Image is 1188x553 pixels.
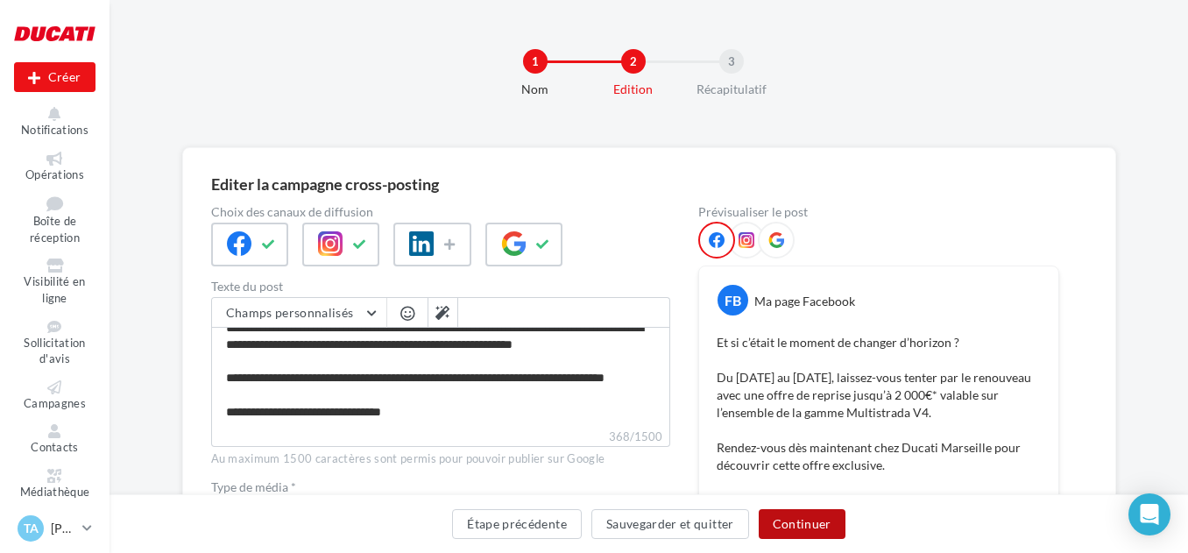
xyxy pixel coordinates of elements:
div: Open Intercom Messenger [1128,493,1170,535]
span: Médiathèque [20,485,90,499]
div: 3 [719,49,744,74]
div: FB [718,285,748,315]
a: Opérations [14,148,95,186]
button: Continuer [759,509,845,539]
div: Nom [479,81,591,98]
a: Visibilité en ligne [14,255,95,308]
p: Et si c’était le moment de changer d’horizon ? Du [DATE] au [DATE], laissez-vous tenter par le re... [717,334,1041,509]
a: Contacts [14,421,95,458]
label: Type de média * [211,481,670,493]
label: Texte du post [211,280,670,293]
a: Médiathèque [14,465,95,503]
div: 2 [621,49,646,74]
button: Créer [14,62,95,92]
a: Boîte de réception [14,192,95,248]
label: 368/1500 [211,428,670,447]
div: Ma page Facebook [754,293,855,310]
div: 1 [523,49,548,74]
a: Sollicitation d'avis [14,316,95,370]
div: Au maximum 1500 caractères sont permis pour pouvoir publier sur Google [211,451,670,467]
button: Sauvegarder et quitter [591,509,749,539]
button: Champs personnalisés [212,298,386,328]
span: Campagnes [24,396,86,410]
span: TA [24,520,39,537]
div: Edition [577,81,689,98]
span: Contacts [31,440,79,454]
a: Campagnes [14,377,95,415]
span: Boîte de réception [30,215,80,245]
label: Choix des canaux de diffusion [211,206,670,218]
span: Notifications [21,123,88,137]
span: Visibilité en ligne [24,275,85,306]
div: Prévisualiser le post [698,206,1059,218]
button: Étape précédente [452,509,582,539]
div: Nouvelle campagne [14,62,95,92]
p: [PERSON_NAME] [51,520,75,537]
span: Sollicitation d'avis [24,336,85,366]
div: Récapitulatif [675,81,788,98]
span: Opérations [25,167,84,181]
button: Notifications [14,103,95,141]
div: Editer la campagne cross-posting [211,176,439,192]
span: Champs personnalisés [226,305,354,320]
a: TA [PERSON_NAME] [14,512,95,545]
